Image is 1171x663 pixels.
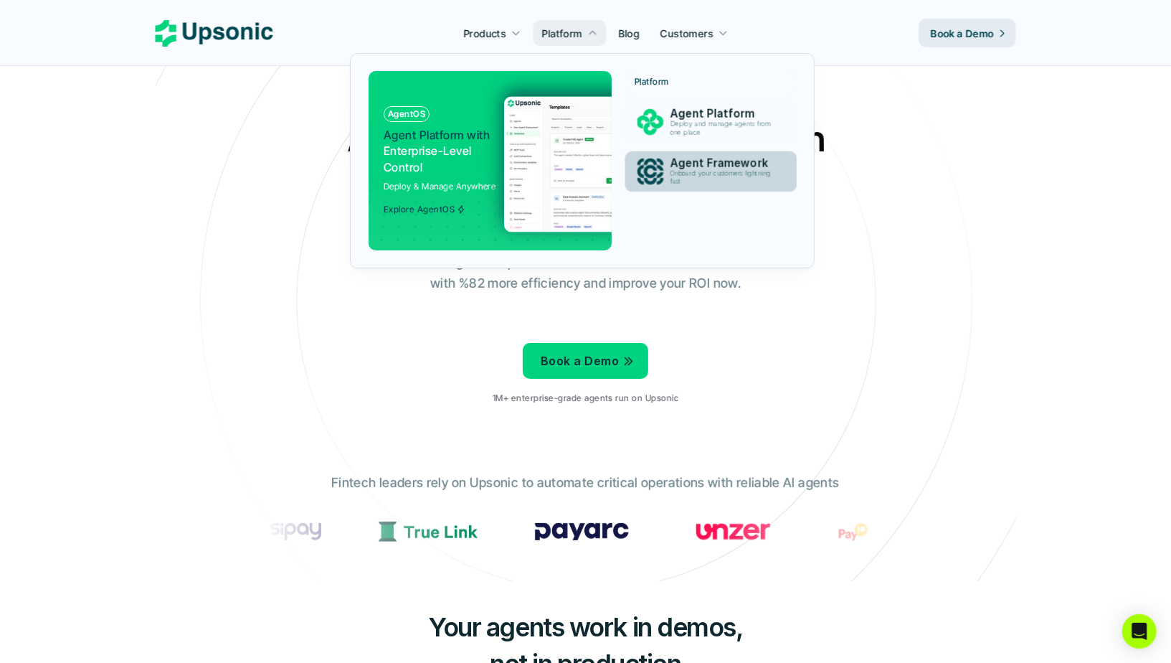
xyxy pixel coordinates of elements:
p: Enterprise-Level Control [384,127,493,175]
p: Agent Framework [670,157,778,170]
span: Agent Platform with [384,128,490,142]
p: Blog [618,26,640,41]
p: Explore AgentOS [384,204,455,215]
a: AgentOSAgent Platform withEnterprise-Level ControlDeploy & Manage AnywhereExplore AgentOS [369,71,612,250]
h2: Agentic AI Platform for FinTech Operations [335,115,837,211]
p: Products [464,26,506,41]
a: Book a Demo [919,19,1016,47]
p: Book a Demo [541,351,619,372]
a: Products [455,20,530,46]
p: Agent Platform [670,108,778,121]
div: Open Intercom Messenger [1122,614,1157,649]
p: From onboarding to compliance to settlement to autonomous control. Work with %82 more efficiency ... [353,253,819,294]
span: Explore AgentOS [384,204,465,215]
p: 1M+ enterprise-grade agents run on Upsonic [493,393,678,403]
p: Platform [542,26,582,41]
p: Book a Demo [931,26,995,41]
p: Deploy and manage agents from one place [670,121,777,136]
a: Book a Demo [523,343,648,379]
p: Fintech leaders rely on Upsonic to automate critical operations with reliable AI agents [331,473,839,494]
p: AgentOS [388,109,425,119]
p: Onboard your customers lightning fast [670,170,777,186]
span: Your agents work in demos, [428,611,743,643]
a: Blog [610,20,648,46]
p: Deploy & Manage Anywhere [384,179,496,193]
p: Platform [635,77,669,87]
p: Customers [660,26,713,41]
